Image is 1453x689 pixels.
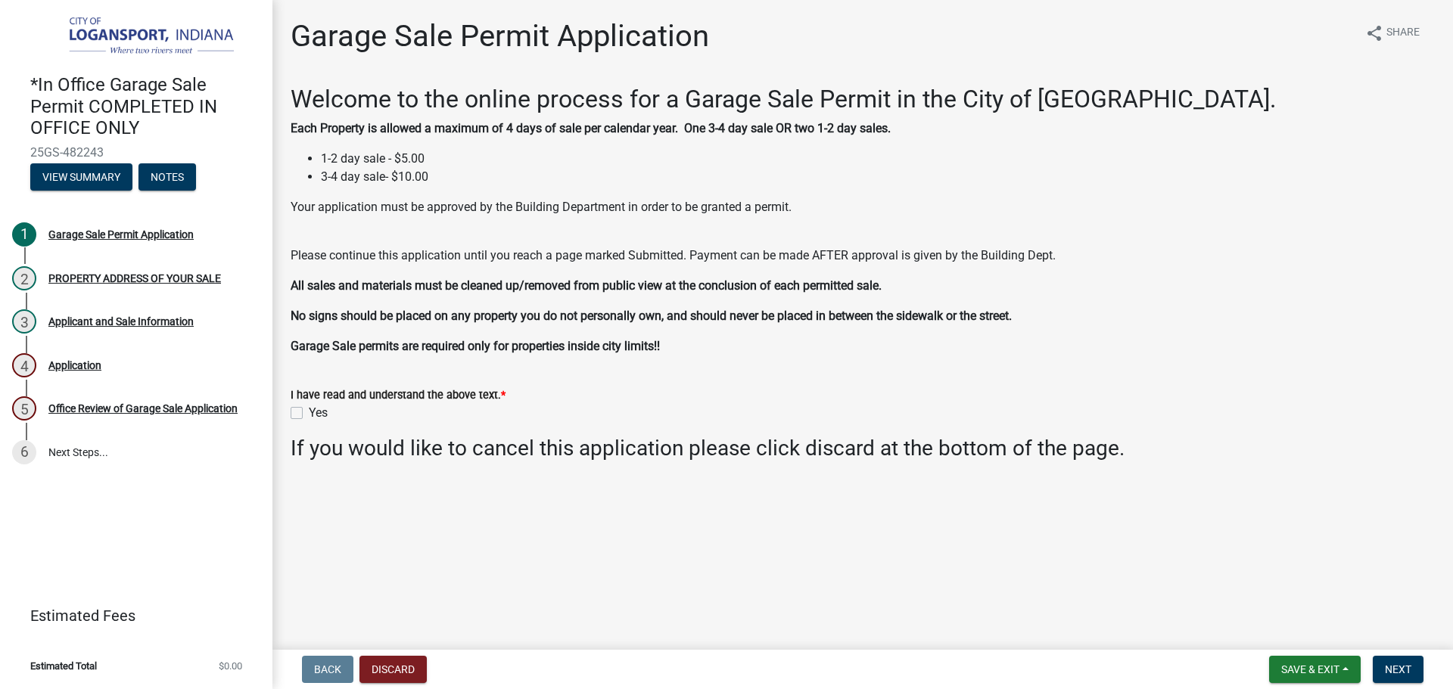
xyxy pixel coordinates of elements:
[291,390,506,401] label: I have read and understand the above text.
[30,16,248,58] img: City of Logansport, Indiana
[219,661,242,671] span: $0.00
[291,278,882,293] strong: All sales and materials must be cleaned up/removed from public view at the conclusion of each per...
[12,266,36,290] div: 2
[12,396,36,421] div: 5
[309,404,328,422] label: Yes
[291,198,1435,234] p: Your application must be approved by the Building Department in order to be granted a permit.
[30,145,242,160] span: 25GS-482243
[321,150,1435,168] li: 1-2 day sale - $5.00
[12,440,36,464] div: 6
[48,316,194,327] div: Applicant and Sale Information
[1373,656,1423,683] button: Next
[48,403,238,414] div: Office Review of Garage Sale Application
[12,309,36,334] div: 3
[138,172,196,184] wm-modal-confirm: Notes
[1269,656,1361,683] button: Save & Exit
[30,74,260,139] h4: *In Office Garage Sale Permit COMPLETED IN OFFICE ONLY
[30,661,97,671] span: Estimated Total
[30,172,132,184] wm-modal-confirm: Summary
[302,656,353,683] button: Back
[359,656,427,683] button: Discard
[321,168,1435,186] li: 3-4 day sale- $10.00
[48,360,101,371] div: Application
[291,121,891,135] strong: Each Property is allowed a maximum of 4 days of sale per calendar year. One 3-4 day sale OR two 1...
[1386,24,1420,42] span: Share
[1365,24,1383,42] i: share
[48,273,221,284] div: PROPERTY ADDRESS OF YOUR SALE
[1281,663,1339,675] span: Save & Exit
[48,229,194,240] div: Garage Sale Permit Application
[138,163,196,191] button: Notes
[12,222,36,247] div: 1
[291,436,1435,461] h3: If you would like to cancel this application please click discard at the bottom of the page.
[314,663,341,675] span: Back
[291,18,709,54] h1: Garage Sale Permit Application
[291,309,1012,323] strong: No signs should be placed on any property you do not personally own, and should never be placed i...
[30,163,132,191] button: View Summary
[12,601,248,631] a: Estimated Fees
[1353,18,1432,48] button: shareShare
[1385,663,1411,675] span: Next
[291,339,660,353] strong: Garage Sale permits are required only for properties inside city limits!!
[291,85,1435,113] h2: Welcome to the online process for a Garage Sale Permit in the City of [GEOGRAPHIC_DATA].
[12,353,36,377] div: 4
[291,247,1435,265] p: Please continue this application until you reach a page marked Submitted. Payment can be made AFT...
